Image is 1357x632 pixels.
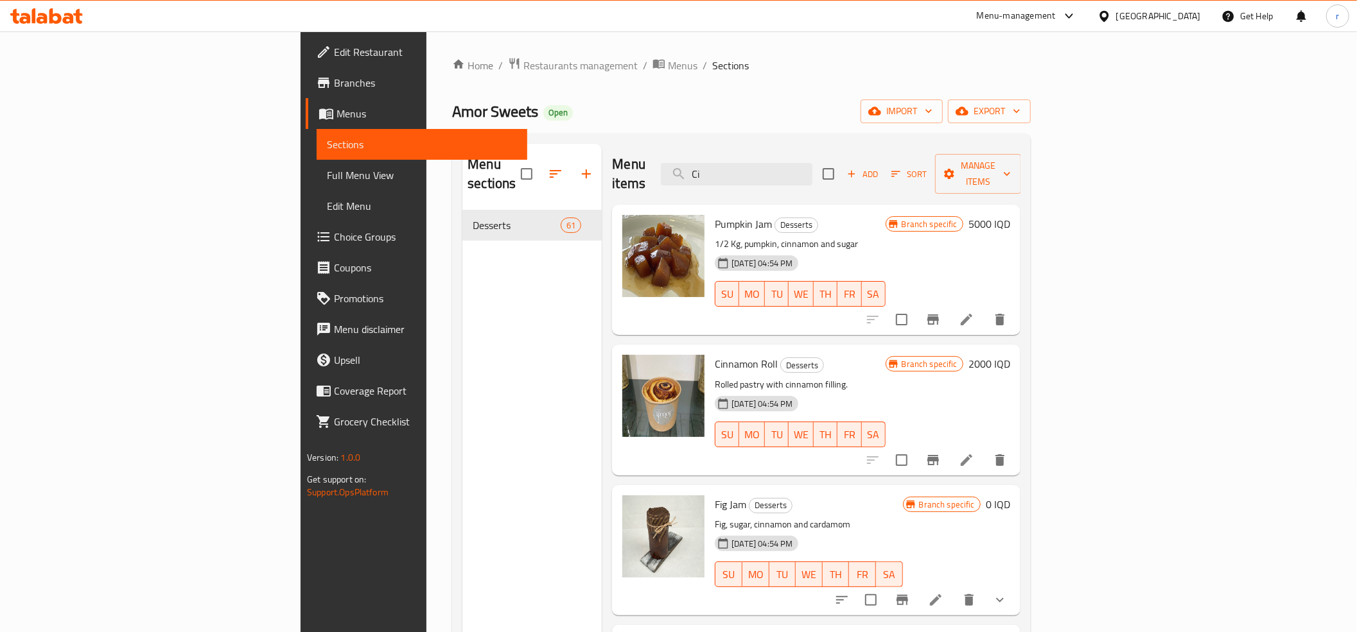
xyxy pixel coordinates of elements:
span: Full Menu View [327,167,517,183]
nav: Menu sections [462,205,602,246]
span: export [958,103,1020,119]
span: FR [843,425,856,444]
a: Edit menu item [959,312,974,327]
button: SU [715,422,739,447]
div: items [561,218,581,233]
button: import [861,99,943,123]
div: Desserts [775,218,818,233]
span: 61 [561,219,581,232]
a: Full Menu View [317,160,527,191]
div: Desserts [749,498,792,513]
span: MO [744,425,760,444]
h2: Menu items [612,155,645,193]
span: TU [770,425,784,444]
button: WE [796,561,823,587]
button: MO [742,561,769,587]
span: TU [775,565,791,584]
button: WE [789,281,814,307]
button: SA [862,422,886,447]
div: Open [543,105,573,121]
span: [DATE] 04:54 PM [726,257,798,269]
span: WE [794,285,809,303]
span: SU [721,285,734,303]
span: FR [843,285,856,303]
button: Add [842,164,883,184]
button: FR [837,422,861,447]
span: WE [794,425,809,444]
span: Coupons [334,260,517,275]
button: delete [985,304,1015,335]
span: Upsell [334,352,517,368]
span: TH [819,285,832,303]
div: Desserts [780,357,824,373]
button: FR [849,561,876,587]
span: Restaurants management [523,58,638,73]
span: Select section [815,160,842,187]
li: / [643,58,647,73]
input: search [661,163,812,185]
span: Select to update [888,306,915,333]
span: SU [721,425,734,444]
p: Fig, sugar, cinnamon and cardamom [715,517,902,533]
button: TU [769,561,796,587]
button: MO [739,422,765,447]
span: Branch specific [897,218,963,230]
span: Sections [712,58,749,73]
button: Branch-specific-item [918,445,949,475]
span: SU [721,565,737,584]
span: Desserts [781,358,823,373]
span: Branches [334,75,517,90]
nav: breadcrumb [452,57,1031,74]
span: SA [881,565,898,584]
span: Edit Restaurant [334,44,517,60]
p: Rolled pastry with cinnamon filling. [715,377,885,393]
span: Desserts [775,218,818,232]
img: Cinnamon Roll [622,355,705,437]
span: r [1336,9,1339,23]
a: Edit menu item [959,452,974,468]
h6: 2000 IQD [968,355,1010,373]
p: 1/2 Kg، pumpkin, cinnamon and sugar [715,236,885,252]
span: Pumpkin Jam [715,214,772,234]
span: Add item [842,164,883,184]
a: Support.OpsPlatform [307,484,389,500]
h6: 0 IQD [986,495,1010,513]
span: TU [770,285,784,303]
button: export [948,99,1031,123]
div: Menu-management [977,8,1056,24]
a: Edit menu item [928,592,943,608]
span: MO [748,565,764,584]
span: Desserts [473,218,561,233]
a: Edit Restaurant [306,37,527,67]
span: Desserts [749,498,792,513]
button: Manage items [935,154,1021,194]
span: Choice Groups [334,229,517,244]
span: WE [801,565,818,584]
span: Fig Jam [715,495,746,514]
a: Restaurants management [508,57,638,74]
span: Get support on: [307,471,366,488]
button: SA [876,561,903,587]
button: TH [823,561,850,587]
button: Branch-specific-item [918,304,949,335]
a: Edit Menu [317,191,527,221]
span: Version: [307,449,338,466]
li: / [703,58,707,73]
a: Promotions [306,283,527,314]
span: Promotions [334,291,517,306]
button: SU [715,561,742,587]
span: Menus [668,58,697,73]
svg: Show Choices [992,592,1008,608]
span: Add [845,167,880,182]
span: Sort items [883,164,935,184]
button: Branch-specific-item [887,585,918,615]
button: TH [814,281,837,307]
span: FR [854,565,871,584]
button: FR [837,281,861,307]
button: show more [985,585,1015,615]
a: Menus [306,98,527,129]
button: MO [739,281,765,307]
span: [DATE] 04:54 PM [726,398,798,410]
span: Select to update [857,586,884,613]
button: WE [789,422,814,447]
